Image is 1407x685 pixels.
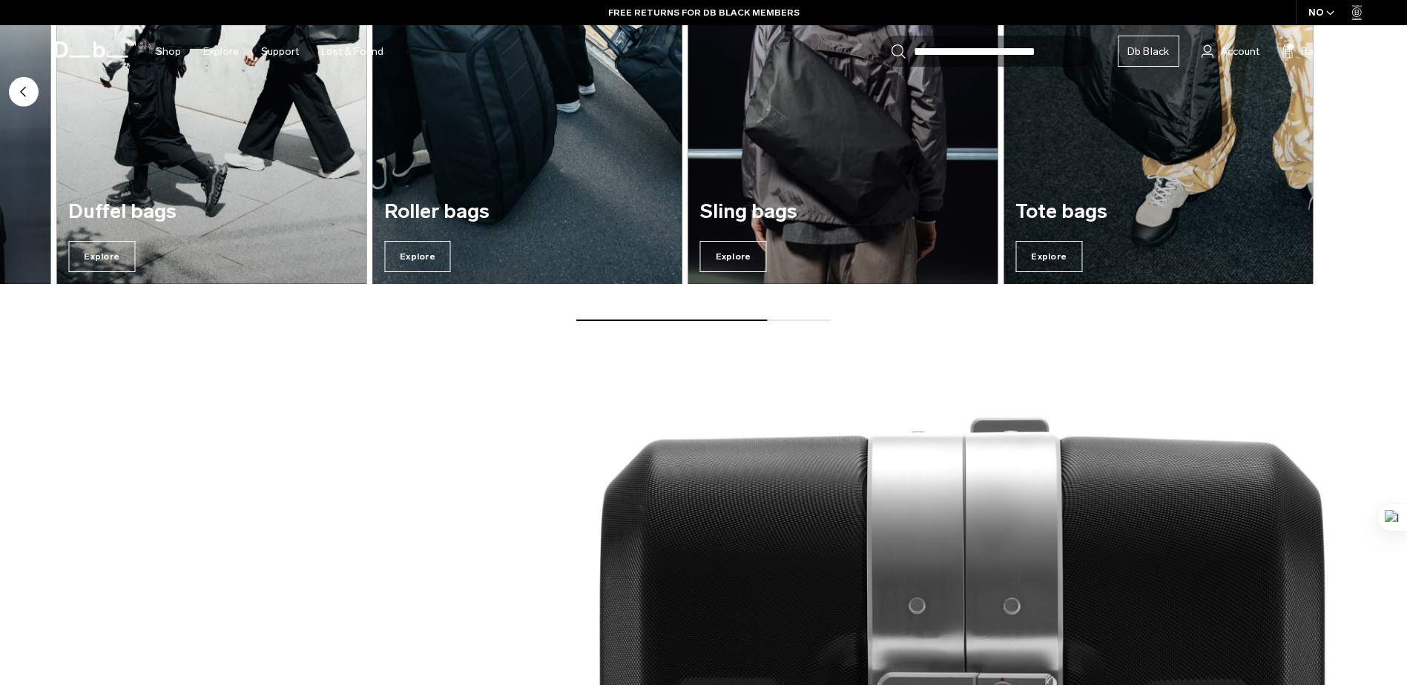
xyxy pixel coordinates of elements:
[1015,201,1302,223] h3: Tote bags
[203,25,239,78] a: Explore
[1015,241,1082,272] span: Explore
[68,201,355,223] h3: Duffel bags
[608,6,800,19] a: FREE RETURNS FOR DB BLACK MEMBERS
[261,25,299,78] a: Support
[9,77,39,110] button: Previous slide
[384,241,451,272] span: Explore
[156,25,181,78] a: Shop
[1202,42,1259,60] a: Account
[321,25,383,78] a: Lost & Found
[1282,42,1319,60] button: Bag (1)
[384,201,670,223] h3: Roller bags
[68,241,135,272] span: Explore
[145,25,395,78] nav: Main Navigation
[1301,44,1319,59] span: Bag
[1118,36,1179,67] a: Db Black
[700,201,986,223] h3: Sling bags
[1321,42,1331,55] span: (1)
[1221,44,1259,59] span: Account
[700,241,767,272] span: Explore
